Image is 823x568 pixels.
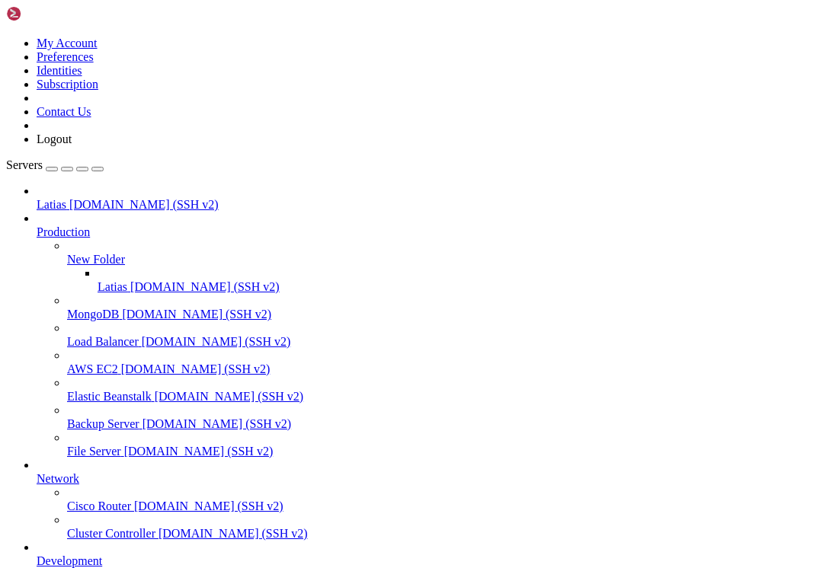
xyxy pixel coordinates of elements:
a: Identities [37,64,82,77]
a: Logout [37,132,72,145]
span: [DOMAIN_NAME] (SSH v2) [143,417,292,430]
a: Elastic Beanstalk [DOMAIN_NAME] (SSH v2) [67,390,817,404]
a: Network [37,472,817,486]
span: File Server [67,445,121,458]
span: Backup Server [67,417,139,430]
a: MongoDB [DOMAIN_NAME] (SSH v2) [67,308,817,321]
span: AWS EC2 [67,362,118,375]
li: Load Balancer [DOMAIN_NAME] (SSH v2) [67,321,817,349]
span: [DOMAIN_NAME] (SSH v2) [155,390,304,403]
span: [DOMAIN_NAME] (SSH v2) [124,445,274,458]
span: [DOMAIN_NAME] (SSH v2) [69,198,219,211]
a: My Account [37,37,98,49]
a: Subscription [37,78,98,91]
span: Cisco Router [67,499,131,512]
span: New Folder [67,253,125,266]
span: [DOMAIN_NAME] (SSH v2) [159,527,308,540]
span: Cluster Controller [67,527,155,540]
span: Load Balancer [67,335,139,348]
li: New Folder [67,239,817,294]
li: Elastic Beanstalk [DOMAIN_NAME] (SSH v2) [67,376,817,404]
span: Network [37,472,79,485]
span: Servers [6,158,43,171]
a: Backup Server [DOMAIN_NAME] (SSH v2) [67,417,817,431]
span: Latias [98,280,127,293]
span: MongoDB [67,308,119,321]
a: Latias [DOMAIN_NAME] (SSH v2) [98,280,817,294]
span: [DOMAIN_NAME] (SSH v2) [130,280,280,293]
img: Shellngn [6,6,94,21]
li: Latias [DOMAIN_NAME] (SSH v2) [98,266,817,294]
a: Preferences [37,50,94,63]
a: File Server [DOMAIN_NAME] (SSH v2) [67,445,817,458]
a: Cluster Controller [DOMAIN_NAME] (SSH v2) [67,527,817,541]
li: MongoDB [DOMAIN_NAME] (SSH v2) [67,294,817,321]
a: Cisco Router [DOMAIN_NAME] (SSH v2) [67,499,817,513]
a: Development [37,554,817,568]
li: Cluster Controller [DOMAIN_NAME] (SSH v2) [67,513,817,541]
span: Production [37,225,90,238]
li: Network [37,458,817,541]
li: Production [37,212,817,458]
li: Backup Server [DOMAIN_NAME] (SSH v2) [67,404,817,431]
a: Latias [DOMAIN_NAME] (SSH v2) [37,198,817,212]
span: Development [37,554,102,567]
li: Cisco Router [DOMAIN_NAME] (SSH v2) [67,486,817,513]
span: [DOMAIN_NAME] (SSH v2) [134,499,283,512]
a: Load Balancer [DOMAIN_NAME] (SSH v2) [67,335,817,349]
a: Contact Us [37,105,91,118]
span: [DOMAIN_NAME] (SSH v2) [142,335,291,348]
a: New Folder [67,253,817,266]
span: Latias [37,198,66,211]
a: AWS EC2 [DOMAIN_NAME] (SSH v2) [67,362,817,376]
span: [DOMAIN_NAME] (SSH v2) [122,308,271,321]
a: Servers [6,158,104,171]
span: [DOMAIN_NAME] (SSH v2) [121,362,271,375]
a: Production [37,225,817,239]
li: File Server [DOMAIN_NAME] (SSH v2) [67,431,817,458]
li: AWS EC2 [DOMAIN_NAME] (SSH v2) [67,349,817,376]
li: Latias [DOMAIN_NAME] (SSH v2) [37,184,817,212]
span: Elastic Beanstalk [67,390,152,403]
